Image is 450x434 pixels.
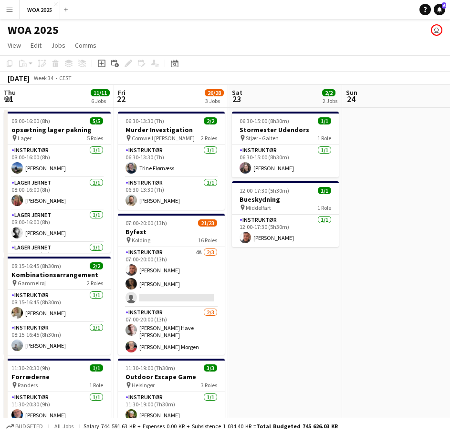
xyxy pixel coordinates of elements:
[232,195,339,204] h3: Bueskydning
[126,117,164,124] span: 06:30-13:30 (7h)
[4,39,25,52] a: View
[240,187,289,194] span: 12:00-17:30 (5h30m)
[318,187,331,194] span: 1/1
[31,74,55,82] span: Week 34
[4,88,16,97] span: Thu
[51,41,65,50] span: Jobs
[90,262,103,269] span: 2/2
[90,117,103,124] span: 5/5
[132,382,155,389] span: Helsingør
[118,214,225,355] app-job-card: 07:00-20:00 (13h)21/23Byfest Kolding16 RolesInstruktør4A2/307:00-20:00 (13h)[PERSON_NAME][PERSON_...
[4,270,111,279] h3: Kombinationsarrangement
[4,125,111,134] h3: opsætning lager pakning
[15,423,43,430] span: Budgeted
[18,279,46,287] span: Gammelrøj
[118,227,225,236] h3: Byfest
[116,93,126,104] span: 22
[346,88,357,97] span: Sun
[132,134,195,142] span: Comwell [PERSON_NAME]
[87,134,103,142] span: 5 Roles
[246,204,271,211] span: Middelfart
[205,89,224,96] span: 26/28
[4,112,111,253] app-job-card: 08:00-16:00 (8h)5/5opsætning lager pakning Lager5 RolesInstruktør1/108:00-16:00 (8h)[PERSON_NAME]...
[18,134,31,142] span: Lager
[11,117,50,124] span: 08:00-16:00 (8h)
[126,219,167,227] span: 07:00-20:00 (13h)
[87,279,103,287] span: 2 Roles
[118,145,225,177] app-card-role: Instruktør1/106:30-13:30 (7h)Trine Flørnæss
[89,382,103,389] span: 1 Role
[18,382,38,389] span: Randers
[118,392,225,424] app-card-role: Instruktør1/111:30-19:00 (7h30m)[PERSON_NAME]
[4,145,111,177] app-card-role: Instruktør1/108:00-16:00 (8h)[PERSON_NAME]
[317,134,331,142] span: 1 Role
[4,322,111,355] app-card-role: Instruktør1/108:15-16:45 (8h30m)[PERSON_NAME]
[31,41,42,50] span: Edit
[4,210,111,242] app-card-role: Lager Jernet1/108:00-16:00 (8h)[PERSON_NAME]
[47,39,69,52] a: Jobs
[27,39,45,52] a: Edit
[232,181,339,247] app-job-card: 12:00-17:30 (5h30m)1/1Bueskydning Middelfart1 RoleInstruktør1/112:00-17:30 (5h30m)[PERSON_NAME]
[4,290,111,322] app-card-role: Instruktør1/108:15-16:45 (8h30m)[PERSON_NAME]
[323,97,337,104] div: 2 Jobs
[322,89,335,96] span: 2/2
[5,421,44,432] button: Budgeted
[201,134,217,142] span: 2 Roles
[71,39,100,52] a: Comms
[256,423,338,430] span: Total Budgeted 745 626.03 KR
[4,372,111,381] h3: Forræderne
[118,177,225,210] app-card-role: Instruktør1/106:30-13:30 (7h)[PERSON_NAME]
[232,112,339,177] app-job-card: 06:30-15:00 (8h30m)1/1Stormester Udendørs Stjær - Galten1 RoleInstruktør1/106:30-15:00 (8h30m)[PE...
[52,423,75,430] span: All jobs
[91,97,109,104] div: 6 Jobs
[11,364,50,372] span: 11:30-20:30 (9h)
[204,364,217,372] span: 3/3
[59,74,72,82] div: CEST
[442,2,446,9] span: 6
[240,117,289,124] span: 06:30-15:00 (8h30m)
[4,177,111,210] app-card-role: Lager Jernet1/108:00-16:00 (8h)[PERSON_NAME]
[118,247,225,307] app-card-role: Instruktør4A2/307:00-20:00 (13h)[PERSON_NAME][PERSON_NAME]
[318,117,331,124] span: 1/1
[84,423,338,430] div: Salary 744 591.63 KR + Expenses 0.00 KR + Subsistence 1 034.40 KR =
[434,4,445,15] a: 6
[8,41,21,50] span: View
[11,262,61,269] span: 08:15-16:45 (8h30m)
[132,237,150,244] span: Kolding
[126,364,175,372] span: 11:30-19:00 (7h30m)
[204,117,217,124] span: 2/2
[118,125,225,134] h3: Murder Investigation
[91,89,110,96] span: 11/11
[230,93,242,104] span: 23
[8,73,30,83] div: [DATE]
[90,364,103,372] span: 1/1
[232,145,339,177] app-card-role: Instruktør1/106:30-15:00 (8h30m)[PERSON_NAME]
[118,307,225,370] app-card-role: Instruktør2/307:00-20:00 (13h)[PERSON_NAME] Have [PERSON_NAME][PERSON_NAME] Morgen
[232,88,242,97] span: Sat
[246,134,279,142] span: Stjær - Galten
[8,23,59,37] h1: WOA 2025
[118,88,126,97] span: Fri
[118,112,225,210] app-job-card: 06:30-13:30 (7h)2/2Murder Investigation Comwell [PERSON_NAME]2 RolesInstruktør1/106:30-13:30 (7h)...
[317,204,331,211] span: 1 Role
[232,125,339,134] h3: Stormester Udendørs
[118,372,225,381] h3: Outdoor Escape Game
[198,237,217,244] span: 16 Roles
[75,41,96,50] span: Comms
[201,382,217,389] span: 3 Roles
[232,215,339,247] app-card-role: Instruktør1/112:00-17:30 (5h30m)[PERSON_NAME]
[205,97,223,104] div: 3 Jobs
[2,93,16,104] span: 21
[20,0,60,19] button: WOA 2025
[198,219,217,227] span: 21/23
[4,392,111,424] app-card-role: Instruktør1/111:30-20:30 (9h)[PERSON_NAME]
[345,93,357,104] span: 24
[4,359,111,424] app-job-card: 11:30-20:30 (9h)1/1Forræderne Randers1 RoleInstruktør1/111:30-20:30 (9h)[PERSON_NAME]
[4,242,111,275] app-card-role: Lager Jernet1/108:00-16:00 (8h)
